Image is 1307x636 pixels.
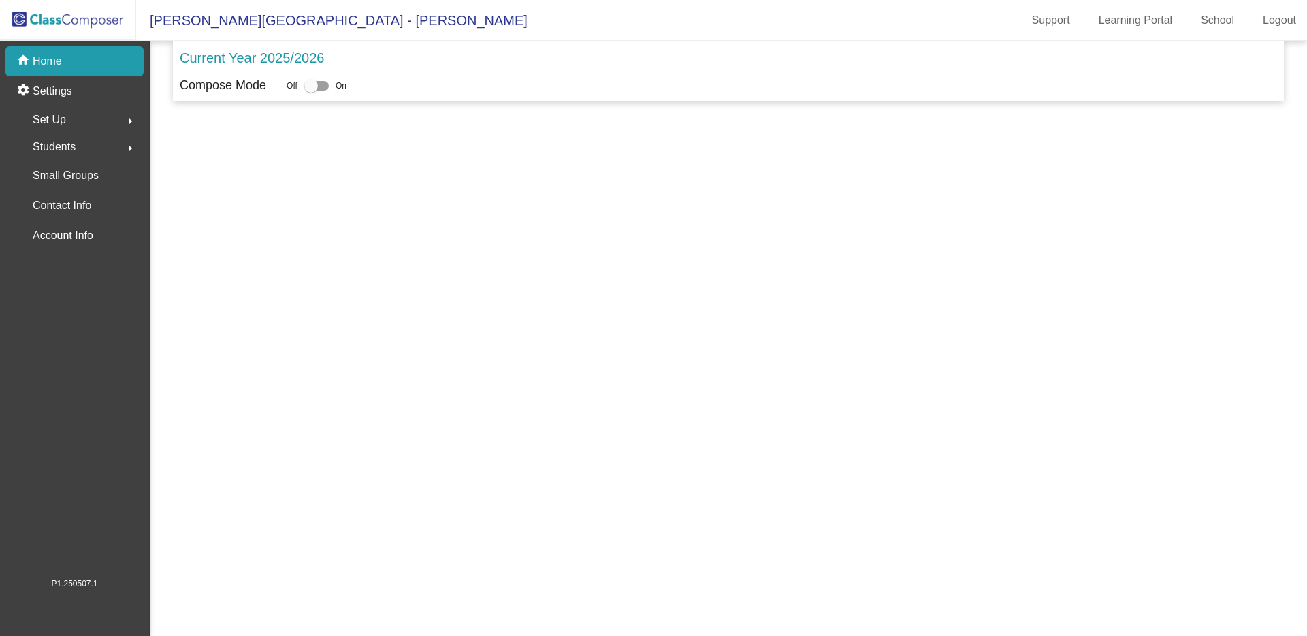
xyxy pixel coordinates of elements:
a: Support [1021,10,1081,31]
a: Logout [1252,10,1307,31]
span: On [336,80,346,92]
span: Set Up [33,110,66,129]
mat-icon: home [16,53,33,69]
span: Students [33,138,76,157]
a: Learning Portal [1088,10,1184,31]
p: Small Groups [33,166,99,185]
p: Settings [33,83,72,99]
a: School [1190,10,1245,31]
span: [PERSON_NAME][GEOGRAPHIC_DATA] - [PERSON_NAME] [136,10,528,31]
mat-icon: arrow_right [122,113,138,129]
mat-icon: settings [16,83,33,99]
mat-icon: arrow_right [122,140,138,157]
span: Off [287,80,297,92]
p: Account Info [33,226,93,245]
p: Contact Info [33,196,91,215]
p: Home [33,53,62,69]
p: Compose Mode [180,76,266,95]
p: Current Year 2025/2026 [180,48,324,68]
